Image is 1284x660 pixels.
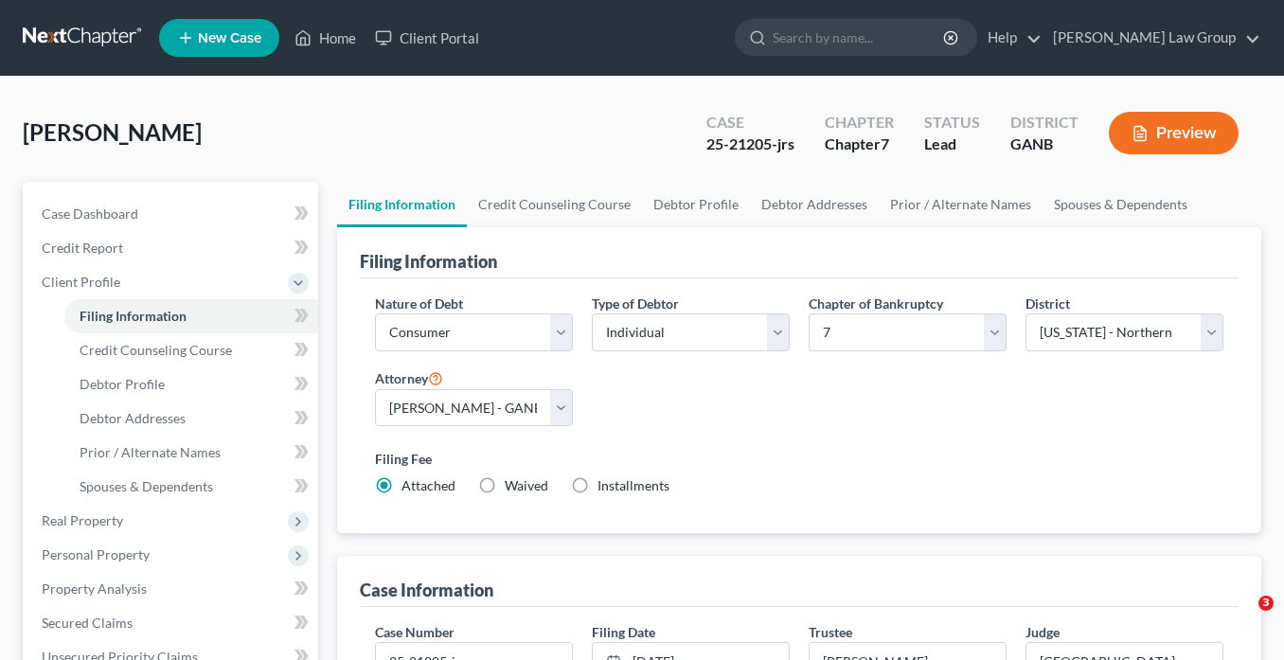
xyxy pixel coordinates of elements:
[1220,596,1265,641] iframe: Intercom live chat
[42,274,120,290] span: Client Profile
[27,231,318,265] a: Credit Report
[597,477,669,493] span: Installments
[706,134,794,155] div: 25-21205-jrs
[1043,21,1260,55] a: [PERSON_NAME] Law Group
[978,21,1042,55] a: Help
[375,294,463,313] label: Nature of Debt
[1025,622,1060,642] label: Judge
[64,333,318,367] a: Credit Counseling Course
[366,21,489,55] a: Client Portal
[360,250,497,273] div: Filing Information
[42,615,133,631] span: Secured Claims
[1043,182,1199,227] a: Spouses & Dependents
[285,21,366,55] a: Home
[825,112,894,134] div: Chapter
[592,294,679,313] label: Type of Debtor
[375,622,455,642] label: Case Number
[1025,294,1070,313] label: District
[80,444,221,460] span: Prior / Alternate Names
[375,449,1223,469] label: Filing Fee
[706,112,794,134] div: Case
[27,606,318,640] a: Secured Claims
[23,118,202,146] span: [PERSON_NAME]
[1258,596,1274,611] span: 3
[879,182,1043,227] a: Prior / Alternate Names
[64,299,318,333] a: Filing Information
[467,182,642,227] a: Credit Counseling Course
[401,477,455,493] span: Attached
[42,512,123,528] span: Real Property
[27,197,318,231] a: Case Dashboard
[360,579,493,601] div: Case Information
[64,470,318,504] a: Spouses & Dependents
[809,622,852,642] label: Trustee
[27,572,318,606] a: Property Analysis
[1010,134,1079,155] div: GANB
[80,342,232,358] span: Credit Counseling Course
[64,401,318,436] a: Debtor Addresses
[924,134,980,155] div: Lead
[42,240,123,256] span: Credit Report
[642,182,750,227] a: Debtor Profile
[375,366,443,389] label: Attorney
[42,205,138,222] span: Case Dashboard
[750,182,879,227] a: Debtor Addresses
[505,477,548,493] span: Waived
[809,294,943,313] label: Chapter of Bankruptcy
[337,182,467,227] a: Filing Information
[80,478,213,494] span: Spouses & Dependents
[924,112,980,134] div: Status
[64,367,318,401] a: Debtor Profile
[42,580,147,597] span: Property Analysis
[1109,112,1239,154] button: Preview
[592,622,655,642] label: Filing Date
[80,308,187,324] span: Filing Information
[80,410,186,426] span: Debtor Addresses
[825,134,894,155] div: Chapter
[42,546,150,562] span: Personal Property
[64,436,318,470] a: Prior / Alternate Names
[881,134,889,152] span: 7
[198,31,261,45] span: New Case
[773,20,946,55] input: Search by name...
[1010,112,1079,134] div: District
[80,376,165,392] span: Debtor Profile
